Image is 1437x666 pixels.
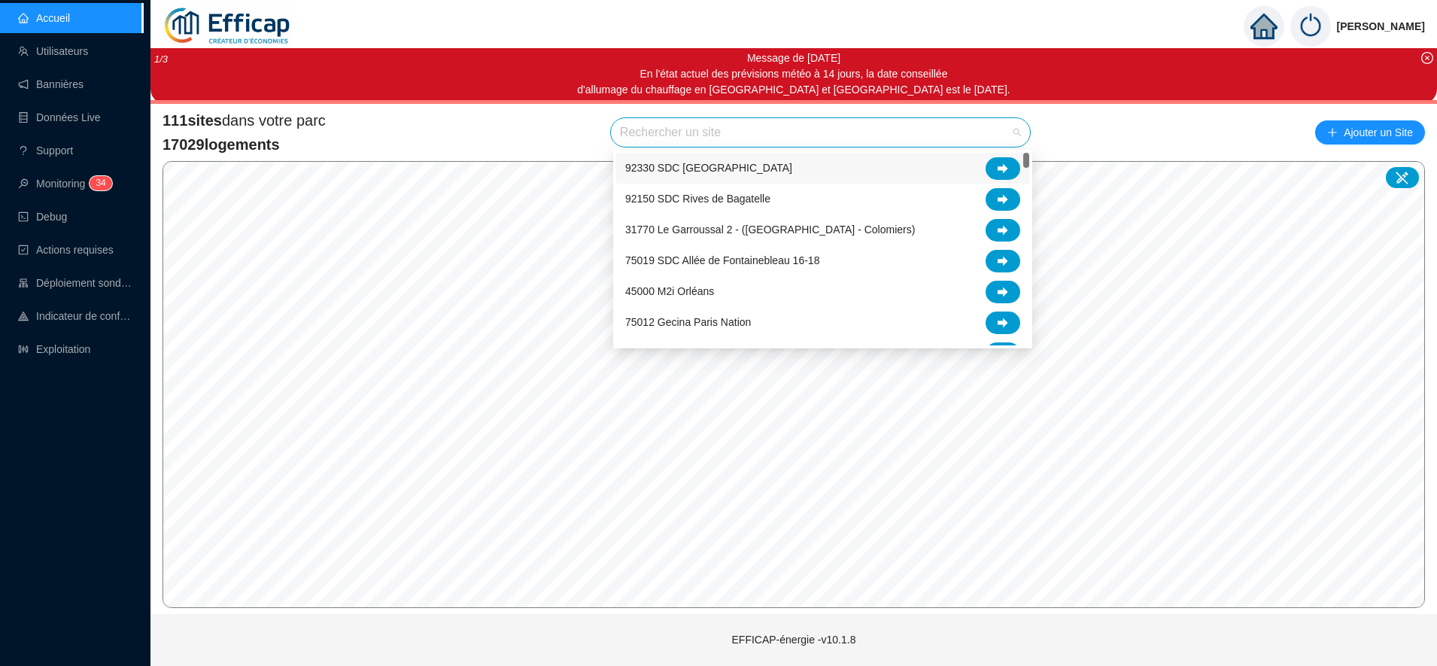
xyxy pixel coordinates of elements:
span: 45000 M2i Orléans [625,284,714,300]
div: 78150 Siège EFFICAP Le Chesnay [616,338,1029,369]
button: Ajouter un Site [1315,120,1425,144]
a: monitorMonitoring34 [18,178,108,190]
img: power [1290,6,1331,47]
i: 1 / 3 [154,53,168,65]
a: slidersExploitation [18,343,90,355]
a: questionSupport [18,144,73,157]
a: clusterDéploiement sondes [18,277,132,289]
span: 75012 Gecina Paris Nation [625,315,751,330]
div: 75012 Gecina Paris Nation [616,307,1029,338]
a: heat-mapIndicateur de confort [18,310,132,322]
span: 75019 SDC Allée de Fontainebleau 16-18 [625,253,819,269]
a: teamUtilisateurs [18,45,88,57]
span: close-circle [1421,52,1433,64]
span: 92330 SDC [GEOGRAPHIC_DATA] [625,160,792,176]
canvas: Map [163,162,1424,607]
div: 92150 SDC Rives de Bagatelle [616,184,1029,214]
span: 92150 SDC Rives de Bagatelle [625,191,770,207]
span: EFFICAP-énergie - v10.1.8 [732,634,856,646]
div: En l'état actuel des prévisions météo à 14 jours, la date conseillée [577,66,1010,82]
div: 45000 M2i Orléans [616,276,1029,307]
span: plus [1327,127,1338,138]
div: d'allumage du chauffage en [GEOGRAPHIC_DATA] et [GEOGRAPHIC_DATA] est le [DATE]. [577,82,1010,98]
div: 31770 Le Garroussal 2 - (Toulouse - Colomiers) [616,214,1029,245]
span: dans votre parc [163,110,326,131]
span: 3 [96,178,101,188]
span: Actions requises [36,244,114,256]
span: home [1250,13,1278,40]
span: 31770 Le Garroussal 2 - ([GEOGRAPHIC_DATA] - Colomiers) [625,222,915,238]
span: check-square [18,245,29,255]
span: 17029 logements [163,134,326,155]
a: databaseDonnées Live [18,111,101,123]
a: homeAccueil [18,12,70,24]
a: notificationBannières [18,78,84,90]
span: 4 [101,178,106,188]
span: [PERSON_NAME] [1337,2,1425,50]
div: 75019 SDC Allée de Fontainebleau 16-18 [616,245,1029,276]
span: 111 sites [163,112,222,129]
span: Ajouter un Site [1344,122,1413,143]
div: Message de [DATE] [577,50,1010,66]
div: 92330 SDC Parc Penthievre [616,153,1029,184]
a: codeDebug [18,211,67,223]
sup: 34 [90,176,111,190]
